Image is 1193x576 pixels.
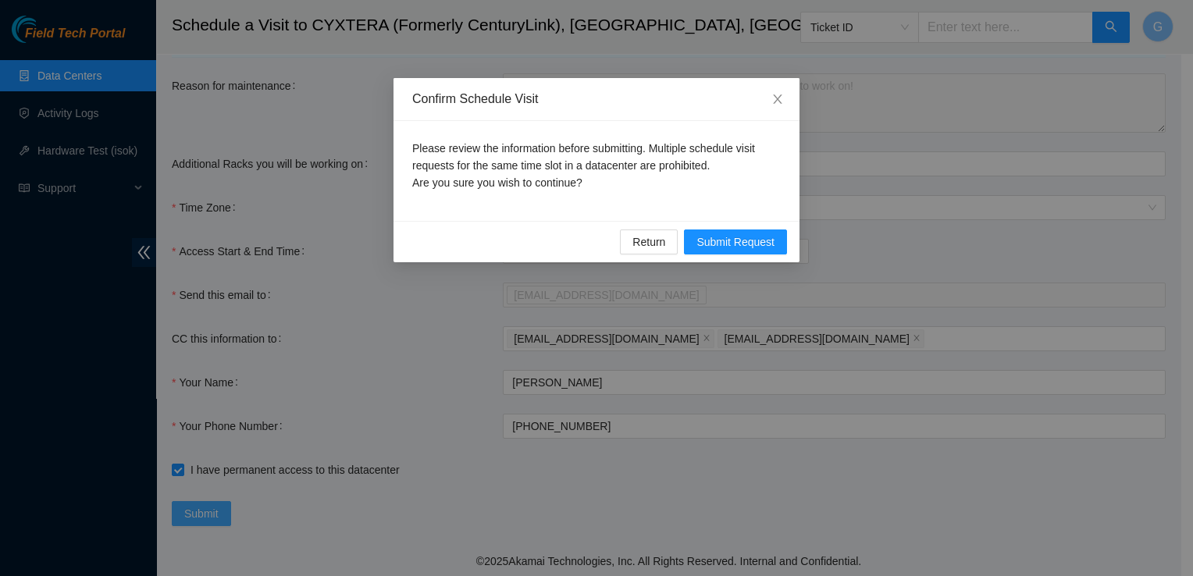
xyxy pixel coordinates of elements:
[684,229,787,254] button: Submit Request
[696,233,775,251] span: Submit Request
[771,93,784,105] span: close
[412,140,781,191] p: Please review the information before submitting. Multiple schedule visit requests for the same ti...
[756,78,799,122] button: Close
[412,91,781,108] div: Confirm Schedule Visit
[620,229,678,254] button: Return
[632,233,665,251] span: Return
